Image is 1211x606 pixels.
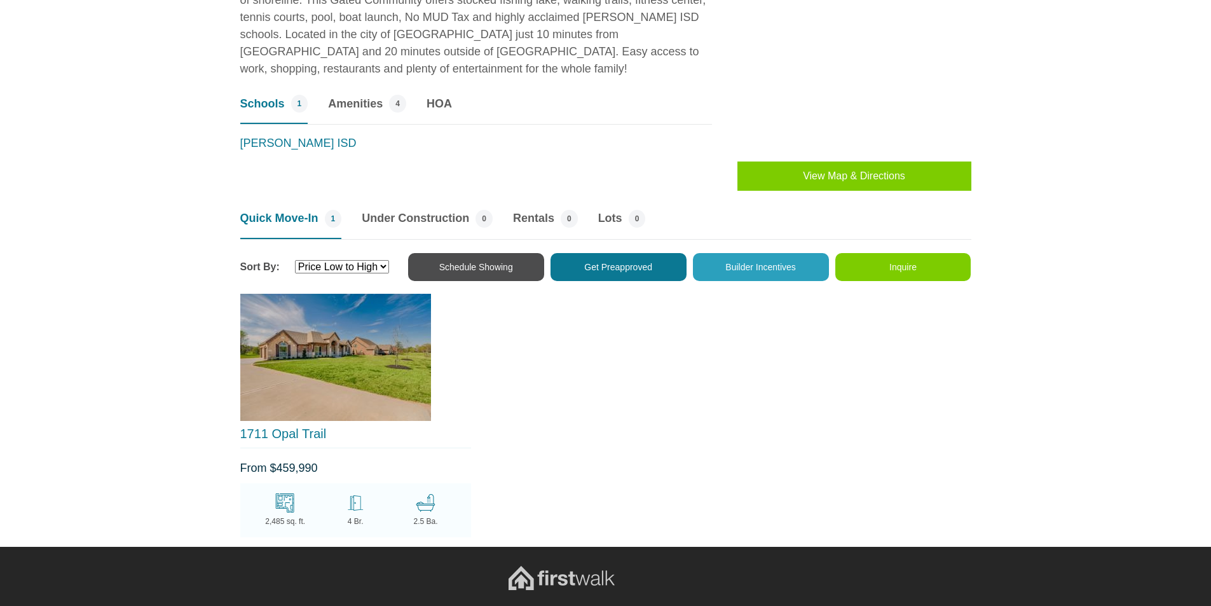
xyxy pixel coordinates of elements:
span: 0 [561,210,578,228]
div: Sort By: [240,259,389,275]
a: Rentals 0 [513,210,578,239]
a: 1711 Opal Trail [240,427,327,441]
img: FirstWalk [509,566,615,590]
button: View Map & Directions [737,162,971,191]
a: Schools 1 [240,95,308,124]
button: Get Preapproved [551,253,687,281]
span: 0 [629,210,646,228]
button: Schedule Showing [408,253,544,281]
a: Quick Move-In 1 [240,210,342,239]
div: 4 Br. [320,516,390,527]
span: 0 [476,210,493,228]
span: Rentals [513,210,554,227]
button: Inquire [835,253,971,281]
a: Under Construction 0 [362,210,493,239]
span: 4 [389,95,406,113]
span: Schools [240,95,285,113]
span: HOA [427,95,452,113]
span: Lots [598,210,622,227]
span: 1 [325,210,342,228]
a: [PERSON_NAME] ISD [240,137,357,149]
div: 2.5 Ba. [390,516,460,527]
div: 2,485 sq. ft. [250,516,320,527]
span: Under Construction [362,210,469,227]
a: Amenities 4 [328,95,406,124]
span: Quick Move-In [240,210,318,227]
div: From $459,990 [240,460,471,477]
span: Amenities [328,95,383,113]
a: Lots 0 [598,210,646,239]
span: 1 [291,95,308,113]
button: Builder Incentives [693,253,829,281]
a: HOA [427,95,452,124]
